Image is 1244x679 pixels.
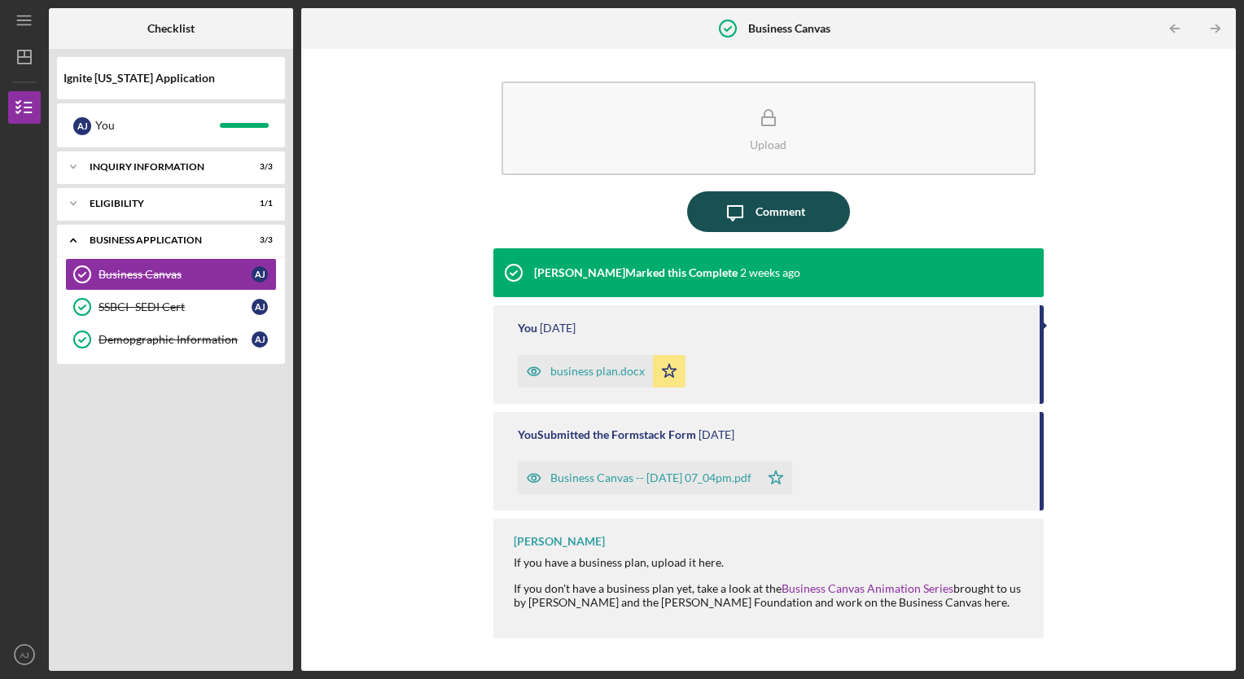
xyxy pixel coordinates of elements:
div: A J [73,117,91,135]
div: Business Canvas [99,268,252,281]
a: Business CanvasAJ [65,258,277,291]
div: If you have a business plan, upload it here. If you don't have a business plan yet, take a look a... [514,556,1028,608]
a: Demopgraphic InformationAJ [65,323,277,356]
time: 2025-08-31 23:04 [699,428,734,441]
b: Business Canvas [748,22,830,35]
button: AJ [8,638,41,671]
div: You [95,112,220,139]
text: AJ [20,651,28,659]
div: Business Canvas -- [DATE] 07_04pm.pdf [550,471,751,484]
div: 3 / 3 [243,235,273,245]
div: Eligibility [90,199,232,208]
div: Inquiry Information [90,162,232,172]
div: You Submitted the Formstack Form [518,428,696,441]
button: Business Canvas -- [DATE] 07_04pm.pdf [518,462,792,494]
div: SSBCI- SEDI Cert [99,300,252,313]
div: Comment [756,191,805,232]
a: Business Canvas Animation Series [782,581,953,595]
div: [PERSON_NAME] [514,535,605,548]
div: business plan.docx [550,365,645,378]
div: A J [252,331,268,348]
time: 2025-08-31 23:35 [540,322,576,335]
div: Business Application [90,235,232,245]
button: business plan.docx [518,355,686,388]
a: SSBCI- SEDI CertAJ [65,291,277,323]
div: A J [252,266,268,283]
div: Upload [750,138,786,151]
div: Demopgraphic Information [99,333,252,346]
div: 1 / 1 [243,199,273,208]
button: Comment [687,191,850,232]
div: [PERSON_NAME] Marked this Complete [534,266,738,279]
div: 3 / 3 [243,162,273,172]
time: 2025-09-03 14:47 [740,266,800,279]
div: A J [252,299,268,315]
button: Upload [502,81,1036,175]
div: Ignite [US_STATE] Application [64,72,278,85]
b: Checklist [147,22,195,35]
div: You [518,322,537,335]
